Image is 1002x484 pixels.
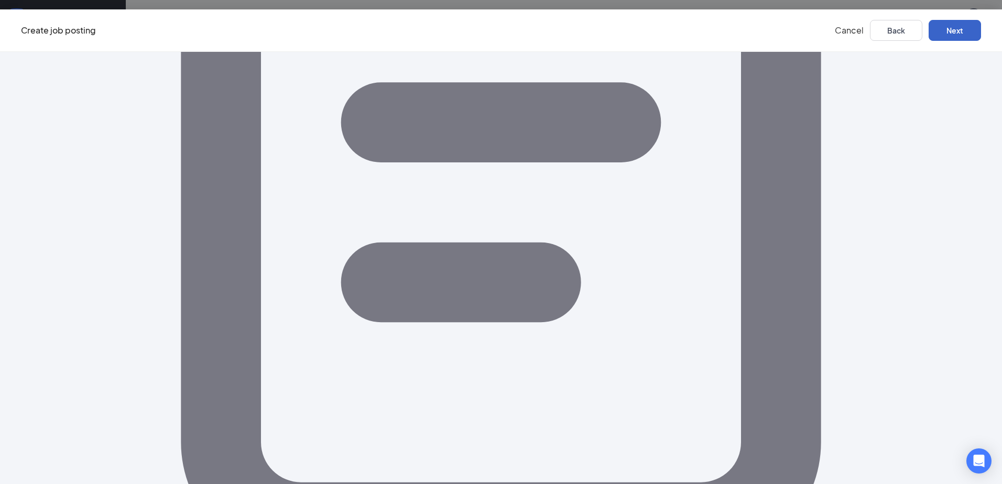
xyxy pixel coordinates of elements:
[835,25,864,36] button: Cancel
[929,20,981,41] button: Next
[966,448,992,474] div: Open Intercom Messenger
[870,20,922,41] button: Back
[21,25,96,36] div: Create job posting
